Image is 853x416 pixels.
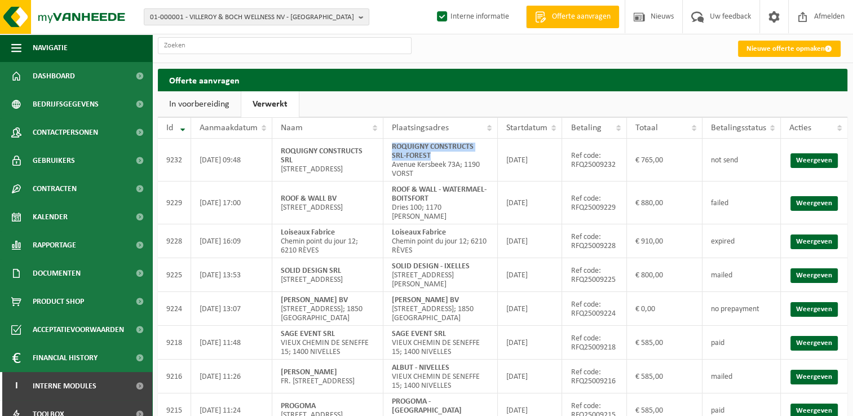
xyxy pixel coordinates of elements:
td: [DATE] 09:48 [191,139,272,182]
span: no prepayment [711,305,759,313]
td: 9225 [158,258,191,292]
td: [DATE] [498,139,562,182]
td: 9229 [158,182,191,224]
td: 9224 [158,292,191,326]
td: 9232 [158,139,191,182]
a: Verwerkt [241,91,299,117]
td: VIEUX CHEMIN DE SENEFFE 15; 1400 NIVELLES [383,326,498,360]
span: I [11,372,21,400]
td: [DATE] [498,292,562,326]
span: Documenten [33,259,81,287]
td: VIEUX CHEMIN DE SENEFFE 15; 1400 NIVELLES [272,326,383,360]
a: In voorbereiding [158,91,241,117]
button: 01-000001 - VILLEROY & BOCH WELLNESS NV - [GEOGRAPHIC_DATA] [144,8,369,25]
strong: [PERSON_NAME] BV [392,296,459,304]
span: Aanmaakdatum [200,123,258,132]
td: [STREET_ADDRESS][PERSON_NAME] [383,258,498,292]
td: [STREET_ADDRESS] [272,258,383,292]
td: VIEUX CHEMIN DE SENEFFE 15; 1400 NIVELLES [383,360,498,393]
td: [DATE] 11:48 [191,326,272,360]
a: Weergeven [790,196,838,211]
strong: [PERSON_NAME] [281,368,337,377]
a: Nieuwe offerte opmaken [738,41,841,57]
strong: ROQUIGNY CONSTRUCTS SRL-FOREST [392,143,474,160]
span: failed [711,199,728,207]
span: Gebruikers [33,147,75,175]
td: [DATE] 13:07 [191,292,272,326]
strong: ALBUT - NIVELLES [392,364,449,372]
span: Product Shop [33,287,84,316]
span: Contracten [33,175,77,203]
span: Plaatsingsadres [392,123,449,132]
td: [STREET_ADDRESS] [272,139,383,182]
td: Dries 100; 1170 [PERSON_NAME] [383,182,498,224]
span: Rapportage [33,231,76,259]
td: Ref code: RFQ25009224 [562,292,627,326]
a: Weergeven [790,234,838,249]
td: [STREET_ADDRESS]; 1850 [GEOGRAPHIC_DATA] [383,292,498,326]
span: mailed [711,271,732,280]
span: paid [711,339,724,347]
span: Contactpersonen [33,118,98,147]
strong: SOLID DESIGN - IXELLES [392,262,470,271]
td: [DATE] [498,182,562,224]
span: Offerte aanvragen [549,11,613,23]
a: Offerte aanvragen [526,6,619,28]
strong: SOLID DESIGN SRL [281,267,341,275]
td: 9228 [158,224,191,258]
span: Betaling [571,123,601,132]
span: Kalender [33,203,68,231]
td: [STREET_ADDRESS]; 1850 [GEOGRAPHIC_DATA] [272,292,383,326]
td: € 880,00 [627,182,702,224]
td: Ref code: RFQ25009229 [562,182,627,224]
td: Ref code: RFQ25009228 [562,224,627,258]
td: Ref code: RFQ25009232 [562,139,627,182]
span: 01-000001 - VILLEROY & BOCH WELLNESS NV - [GEOGRAPHIC_DATA] [150,9,354,26]
a: Weergeven [790,268,838,283]
td: € 910,00 [627,224,702,258]
td: [DATE] 13:53 [191,258,272,292]
td: FR. [STREET_ADDRESS] [272,360,383,393]
a: Weergeven [790,336,838,351]
td: Avenue Kersbeek 73A; 1190 VORST [383,139,498,182]
td: Ref code: RFQ25009225 [562,258,627,292]
span: Id [166,123,173,132]
td: [DATE] [498,224,562,258]
a: Weergeven [790,153,838,168]
a: Weergeven [790,370,838,384]
td: [STREET_ADDRESS] [272,182,383,224]
span: Acties [789,123,811,132]
td: € 765,00 [627,139,702,182]
span: Startdatum [506,123,547,132]
td: Ref code: RFQ25009218 [562,326,627,360]
strong: Loiseaux Fabrice [392,228,446,237]
td: Chemin point du jour 12; 6210 RÈVES [383,224,498,258]
td: € 585,00 [627,360,702,393]
strong: ROOF & WALL - WATERMAEL- BOITSFORT [392,185,487,203]
label: Interne informatie [435,8,509,25]
strong: SAGE EVENT SRL [281,330,335,338]
strong: [PERSON_NAME] BV [281,296,348,304]
strong: PROGOMA [281,402,316,410]
strong: PROGOMA - [GEOGRAPHIC_DATA] [392,397,462,415]
span: Betalingsstatus [711,123,766,132]
span: paid [711,406,724,415]
td: € 800,00 [627,258,702,292]
td: 9216 [158,360,191,393]
span: Dashboard [33,62,75,90]
span: Naam [281,123,303,132]
span: mailed [711,373,732,381]
td: € 0,00 [627,292,702,326]
td: [DATE] [498,326,562,360]
span: Interne modules [33,372,96,400]
span: Totaal [635,123,658,132]
td: € 585,00 [627,326,702,360]
span: expired [711,237,735,246]
strong: ROOF & WALL BV [281,194,337,203]
span: Navigatie [33,34,68,62]
strong: SAGE EVENT SRL [392,330,446,338]
strong: ROQUIGNY CONSTRUCTS SRL [281,147,363,165]
td: [DATE] [498,258,562,292]
td: [DATE] 17:00 [191,182,272,224]
td: [DATE] 11:26 [191,360,272,393]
